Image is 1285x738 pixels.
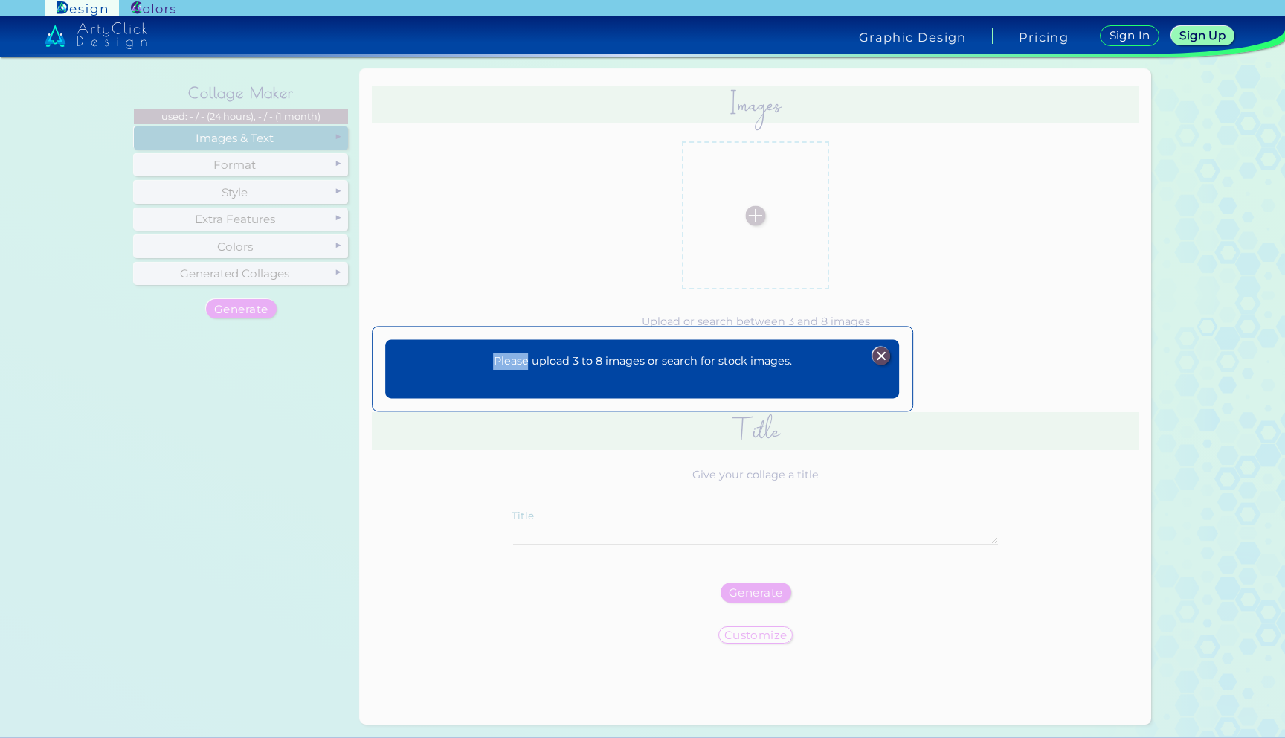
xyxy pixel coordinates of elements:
h5: Sign In [1109,30,1150,41]
h5: Sign Up [1179,30,1226,41]
h4: Graphic Design [859,31,966,43]
a: Sign Up [1170,26,1234,46]
a: Sign In [1100,25,1160,47]
img: artyclick_design_logo_white_combined_path.svg [45,22,147,49]
img: ArtyClick Colors logo [131,1,175,16]
a: Pricing [1019,31,1069,43]
p: Please upload 3 to 8 images or search for stock images. [494,353,792,370]
img: icon_close_white.svg [872,347,890,365]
